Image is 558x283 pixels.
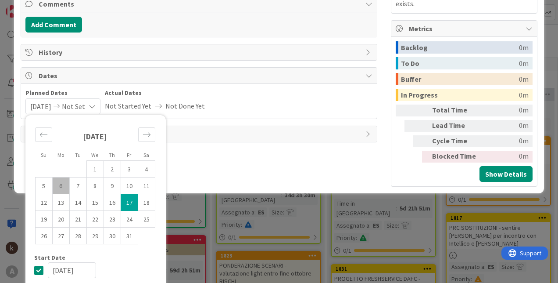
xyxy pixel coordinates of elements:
span: History [39,47,361,58]
div: 0m [484,120,529,132]
span: [DATE] [30,99,51,114]
td: Choose Sunday, 26/Oct/2025 12:00 PM as your check-out date. It’s available. [35,228,52,244]
td: Choose Friday, 31/Oct/2025 12:00 PM as your check-out date. It’s available. [121,228,138,244]
td: Choose Thursday, 30/Oct/2025 12:00 PM as your check-out date. It’s available. [104,228,121,244]
td: Choose Monday, 13/Oct/2025 12:00 PM as your check-out date. It’s available. [52,194,69,211]
div: To Do [401,57,519,69]
td: Choose Tuesday, 28/Oct/2025 12:00 PM as your check-out date. It’s available. [69,228,86,244]
td: Choose Wednesday, 22/Oct/2025 12:00 PM as your check-out date. It’s available. [86,211,104,228]
div: 0m [484,151,529,163]
td: Choose Friday, 24/Oct/2025 12:00 PM as your check-out date. It’s available. [121,211,138,228]
div: Calendar [25,120,165,254]
strong: [DATE] [83,131,107,141]
td: Choose Tuesday, 07/Oct/2025 12:00 PM as your check-out date. It’s available. [69,178,86,194]
div: Backlog [401,41,519,54]
div: 0m [519,89,529,101]
td: Choose Thursday, 02/Oct/2025 12:00 PM as your check-out date. It’s available. [104,161,121,178]
td: Choose Sunday, 12/Oct/2025 12:00 PM as your check-out date. It’s available. [35,194,52,211]
span: Exit Criteria [39,129,361,139]
div: Move forward to switch to the next month. [138,127,155,142]
td: Choose Saturday, 18/Oct/2025 12:00 PM as your check-out date. It’s available. [138,194,155,211]
td: Choose Monday, 06/Oct/2025 12:00 PM as your check-out date. It’s available. [52,178,69,194]
span: Not Set [62,99,85,114]
div: Cycle Time [432,135,480,147]
div: 0m [519,41,529,54]
td: Choose Saturday, 04/Oct/2025 12:00 PM as your check-out date. It’s available. [138,161,155,178]
span: Support [18,1,40,12]
td: Choose Saturday, 25/Oct/2025 12:00 PM as your check-out date. It’s available. [138,211,155,228]
td: Choose Wednesday, 15/Oct/2025 12:00 PM as your check-out date. It’s available. [86,194,104,211]
span: Not Started Yet [105,98,151,113]
td: Choose Tuesday, 21/Oct/2025 12:00 PM as your check-out date. It’s available. [69,211,86,228]
td: Choose Monday, 27/Oct/2025 12:00 PM as your check-out date. It’s available. [52,228,69,244]
small: Fr [127,152,131,158]
button: Add Comment [25,17,82,33]
div: Buffer [401,73,519,85]
span: Not Done Yet [165,98,205,113]
div: 0m [519,73,529,85]
td: Choose Saturday, 11/Oct/2025 12:00 PM as your check-out date. It’s available. [138,178,155,194]
div: Blocked Time [432,151,480,163]
small: Su [41,152,46,158]
td: Choose Sunday, 19/Oct/2025 12:00 PM as your check-out date. It’s available. [35,211,52,228]
div: In Progress [401,89,519,101]
span: Dates [39,70,361,81]
td: Choose Wednesday, 29/Oct/2025 12:00 PM as your check-out date. It’s available. [86,228,104,244]
small: Sa [143,152,149,158]
td: Choose Tuesday, 14/Oct/2025 12:00 PM as your check-out date. It’s available. [69,194,86,211]
span: Actual Dates [105,88,205,98]
div: Total Time [432,105,480,116]
div: Move backward to switch to the previous month. [35,127,52,142]
span: Planned Dates [25,88,100,98]
td: Choose Monday, 20/Oct/2025 12:00 PM as your check-out date. It’s available. [52,211,69,228]
td: Choose Friday, 10/Oct/2025 12:00 PM as your check-out date. It’s available. [121,178,138,194]
td: Choose Thursday, 23/Oct/2025 12:00 PM as your check-out date. It’s available. [104,211,121,228]
td: Choose Thursday, 09/Oct/2025 12:00 PM as your check-out date. It’s available. [104,178,121,194]
small: Mo [57,152,64,158]
div: 0m [484,135,529,147]
div: 0m [484,105,529,116]
small: Th [109,152,115,158]
div: 0m [519,57,529,69]
small: We [91,152,98,158]
button: Show Details [479,166,533,182]
td: Selected as start date. Friday, 17/Oct/2025 12:00 PM [121,194,138,211]
td: Choose Wednesday, 01/Oct/2025 12:00 PM as your check-out date. It’s available. [86,161,104,178]
td: Choose Thursday, 16/Oct/2025 12:00 PM as your check-out date. It’s available. [104,194,121,211]
small: Tu [75,152,81,158]
input: DD/MM/YYYY [48,262,96,278]
span: Start Date [34,254,65,261]
td: Choose Wednesday, 08/Oct/2025 12:00 PM as your check-out date. It’s available. [86,178,104,194]
div: Lead Time [432,120,480,132]
td: Choose Sunday, 05/Oct/2025 12:00 PM as your check-out date. It’s available. [35,178,52,194]
span: Metrics [409,23,521,34]
td: Choose Friday, 03/Oct/2025 12:00 PM as your check-out date. It’s available. [121,161,138,178]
